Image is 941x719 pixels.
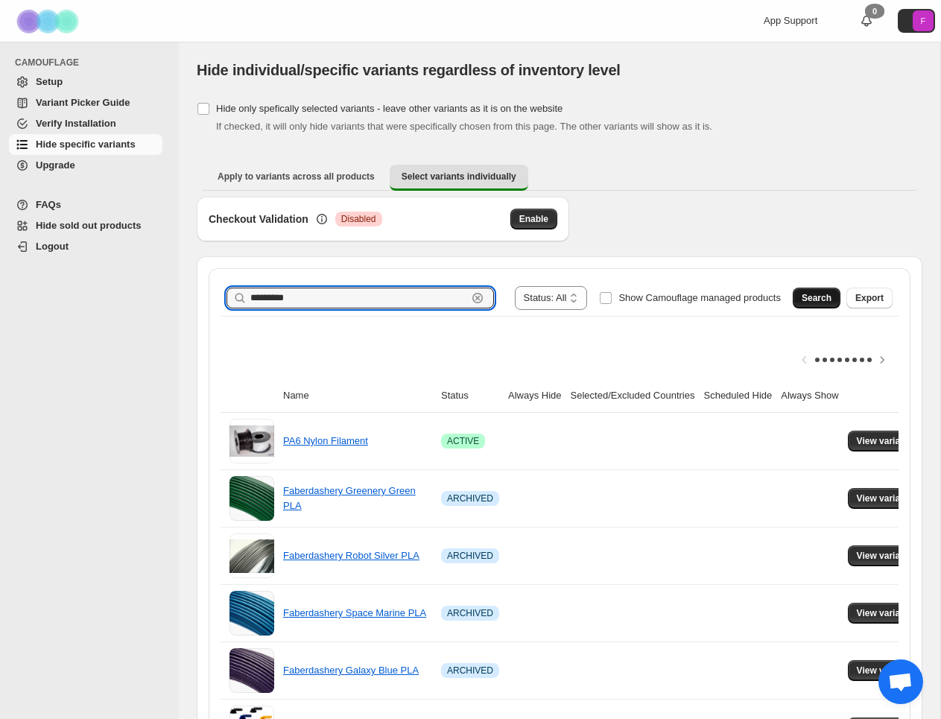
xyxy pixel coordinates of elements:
[898,9,935,33] button: Avatar with initials F
[283,550,419,561] a: Faberdashery Robot Silver PLA
[283,665,419,676] a: Faberdashery Galaxy Blue PLA
[857,492,914,504] span: View variants
[437,379,504,413] th: Status
[9,155,162,176] a: Upgrade
[9,72,162,92] a: Setup
[848,488,923,509] button: View variants
[283,607,426,618] a: Faberdashery Space Marine PLA
[764,15,817,26] span: App Support
[447,492,493,504] span: ARCHIVED
[913,10,934,31] span: Avatar with initials F
[699,379,776,413] th: Scheduled Hide
[921,16,926,25] text: F
[848,545,923,566] button: View variants
[857,607,914,619] span: View variants
[390,165,528,191] button: Select variants individually
[857,435,914,447] span: View variants
[510,209,557,229] button: Enable
[36,76,63,87] span: Setup
[447,435,479,447] span: ACTIVE
[36,159,75,171] span: Upgrade
[209,212,308,227] h3: Checkout Validation
[229,648,274,693] img: Faberdashery Galaxy Blue PLA
[9,236,162,257] a: Logout
[36,199,61,210] span: FAQs
[857,665,914,677] span: View variants
[229,591,274,636] img: Faberdashery Space Marine PLA
[566,379,700,413] th: Selected/Excluded Countries
[519,213,548,225] span: Enable
[229,476,274,521] img: Faberdashery Greenery Green PLA
[618,292,781,303] span: Show Camouflage managed products
[216,121,712,132] span: If checked, it will only hide variants that were specifically chosen from this page. The other va...
[279,379,437,413] th: Name
[470,291,485,305] button: Clear
[36,139,136,150] span: Hide specific variants
[848,660,923,681] button: View variants
[776,379,843,413] th: Always Show
[283,435,368,446] a: PA6 Nylon Filament
[447,665,493,677] span: ARCHIVED
[872,349,893,370] button: Scroll table right one column
[9,113,162,134] a: Verify Installation
[9,92,162,113] a: Variant Picker Guide
[216,103,563,114] span: Hide only spefically selected variants - leave other variants as it is on the website
[36,97,130,108] span: Variant Picker Guide
[9,215,162,236] a: Hide sold out products
[846,288,893,308] button: Export
[197,62,621,78] span: Hide individual/specific variants regardless of inventory level
[9,194,162,215] a: FAQs
[206,165,387,189] button: Apply to variants across all products
[859,13,874,28] a: 0
[402,171,516,183] span: Select variants individually
[865,4,884,19] div: 0
[218,171,375,183] span: Apply to variants across all products
[12,1,86,42] img: Camouflage
[9,134,162,155] a: Hide specific variants
[878,659,923,704] div: Open chat
[36,241,69,252] span: Logout
[504,379,566,413] th: Always Hide
[15,57,168,69] span: CAMOUFLAGE
[793,288,840,308] button: Search
[848,603,923,624] button: View variants
[855,292,884,304] span: Export
[447,607,493,619] span: ARCHIVED
[447,550,493,562] span: ARCHIVED
[857,550,914,562] span: View variants
[341,213,376,225] span: Disabled
[802,292,831,304] span: Search
[848,431,923,452] button: View variants
[283,485,416,511] a: Faberdashery Greenery Green PLA
[36,118,116,129] span: Verify Installation
[36,220,142,231] span: Hide sold out products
